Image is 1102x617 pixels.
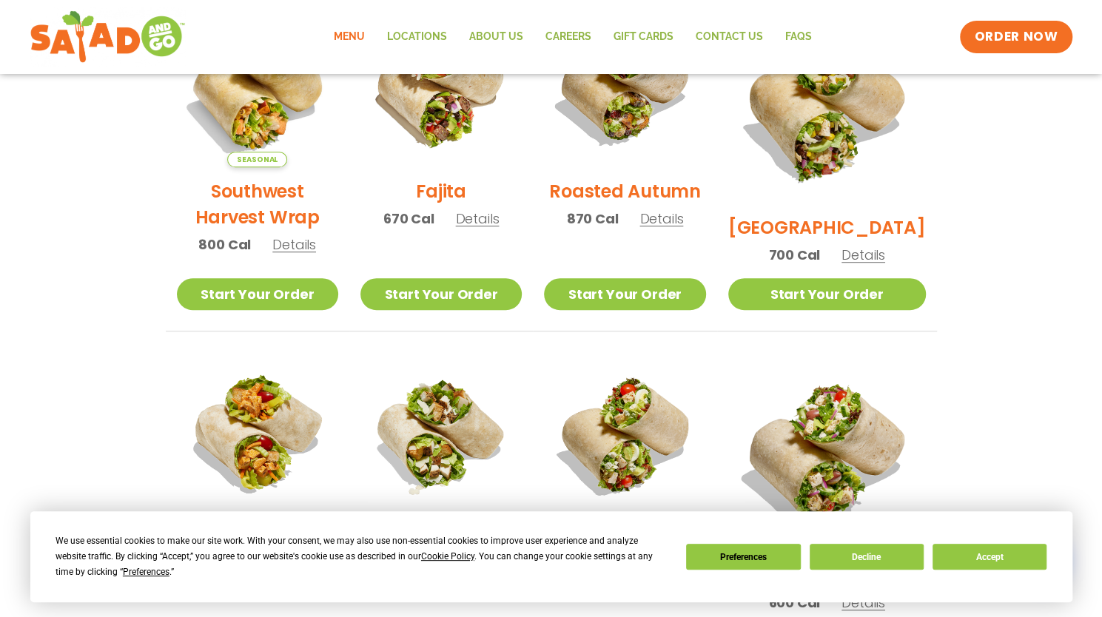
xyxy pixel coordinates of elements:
h2: Fajita [416,178,466,204]
button: Decline [810,544,924,570]
span: Details [841,246,885,264]
img: new-SAG-logo-768×292 [30,7,186,67]
span: Cookie Policy [421,551,474,562]
img: Product photo for Caesar Wrap [360,354,522,515]
span: ORDER NOW [975,28,1058,46]
a: ORDER NOW [960,21,1072,53]
a: Start Your Order [360,278,522,310]
h2: Roasted Autumn [549,178,701,204]
span: Seasonal [227,152,287,167]
span: 800 Cal [198,235,251,254]
span: 700 Cal [768,245,820,265]
span: Details [272,235,316,254]
img: Product photo for Buffalo Chicken Wrap [177,354,338,515]
a: About Us [458,20,534,54]
span: 870 Cal [567,209,619,229]
a: Start Your Order [544,278,705,310]
a: Start Your Order [177,278,338,310]
div: We use essential cookies to make our site work. With your consent, we may also use non-essential ... [56,533,668,580]
img: Product photo for Southwest Harvest Wrap [177,6,338,167]
a: Menu [323,20,376,54]
span: Preferences [123,567,169,577]
h2: [GEOGRAPHIC_DATA] [728,215,926,240]
span: Details [841,593,885,612]
img: Product photo for Fajita Wrap [360,6,522,167]
a: FAQs [774,20,823,54]
a: Start Your Order [728,278,926,310]
img: Product photo for Roasted Autumn Wrap [544,6,705,167]
button: Accept [933,544,1046,570]
span: 600 Cal [768,593,820,613]
div: Cookie Consent Prompt [30,511,1072,602]
a: Locations [376,20,458,54]
img: Product photo for Greek Wrap [728,354,926,551]
a: Contact Us [685,20,774,54]
nav: Menu [323,20,823,54]
a: Careers [534,20,602,54]
span: 670 Cal [383,209,434,229]
span: Details [639,209,683,228]
span: Details [456,209,500,228]
img: Product photo for Cobb Wrap [544,354,705,515]
a: GIFT CARDS [602,20,685,54]
button: Preferences [686,544,800,570]
img: Product photo for BBQ Ranch Wrap [728,6,926,203]
h2: Southwest Harvest Wrap [177,178,338,230]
